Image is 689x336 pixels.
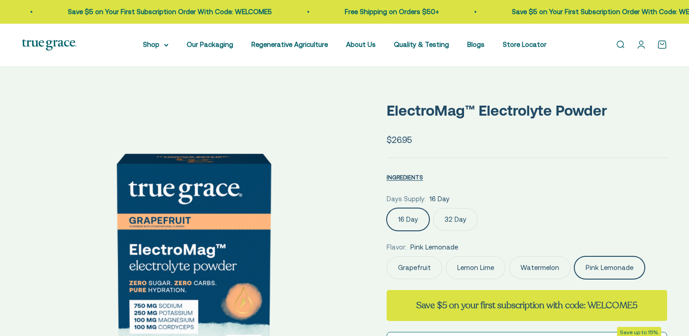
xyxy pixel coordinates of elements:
[429,193,449,204] span: 16 Day
[416,299,638,311] strong: Save $5 on your first subscription with code: WELCOME5
[387,99,667,122] p: ElectroMag™ Electrolyte Powder
[187,41,233,48] a: Our Packaging
[341,8,435,15] a: Free Shipping on Orders $50+
[64,6,268,17] p: Save $5 on Your First Subscription Order With Code: WELCOME5
[387,172,423,183] button: INGREDIENTS
[394,41,449,48] a: Quality & Testing
[410,242,458,253] span: Pink Lemonade
[387,133,412,147] sale-price: $26.95
[346,41,376,48] a: About Us
[251,41,328,48] a: Regenerative Agriculture
[387,174,423,181] span: INGREDIENTS
[503,41,546,48] a: Store Locator
[467,41,485,48] a: Blogs
[387,193,426,204] legend: Days Supply:
[143,39,168,50] summary: Shop
[387,242,407,253] legend: Flavor:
